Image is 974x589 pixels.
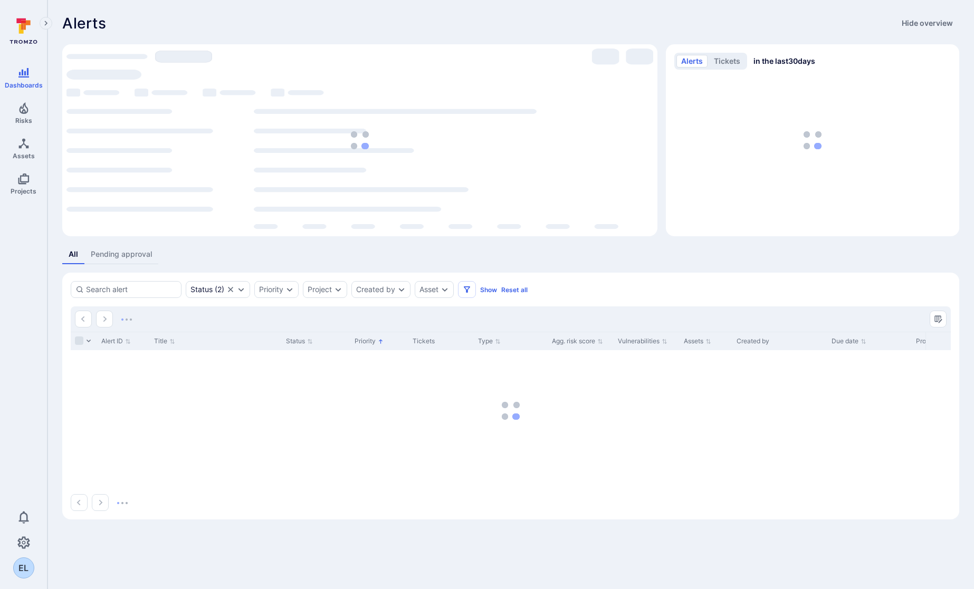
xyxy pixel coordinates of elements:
button: Status(2) [190,285,224,294]
div: Created by [737,336,823,346]
div: alerts tabs [62,245,959,264]
button: Filters [458,281,476,298]
div: Alerts/Tickets trend [666,44,959,236]
button: Manage columns [930,311,947,327]
button: Project [308,285,332,294]
img: Loading... [121,318,132,321]
button: Go to the previous page [75,311,92,327]
button: Show [480,286,497,294]
span: Projects [11,187,36,195]
div: Elizabeth Laux [13,557,34,578]
div: ( 2 ) [190,285,224,294]
div: Status [190,285,213,294]
button: EL [13,557,34,578]
i: Expand navigation menu [42,19,50,28]
button: Created by [356,285,395,294]
button: Clear selection [226,285,235,294]
button: tickets [709,55,745,67]
a: All [62,245,84,264]
img: Loading... [351,131,369,149]
span: Select all rows [75,336,83,345]
button: Expand dropdown [285,285,294,294]
input: Search alert [86,284,177,295]
button: Sort by Due date [832,337,866,345]
button: Expand navigation menu [40,17,52,30]
div: Most alerts [62,44,657,236]
button: Go to the previous page [71,494,88,511]
button: Sort by Assets [684,337,711,345]
button: Go to the next page [92,494,109,511]
button: Sort by Type [478,337,501,345]
button: alerts [676,55,708,67]
button: Expand dropdown [397,285,406,294]
h1: Alerts [62,15,107,32]
button: Sort by Title [154,337,175,345]
button: Asset [419,285,438,294]
span: Dashboards [5,81,43,89]
span: Risks [15,117,32,124]
div: loading spinner [66,49,653,232]
button: Go to the next page [96,311,113,327]
button: Expand dropdown [441,285,449,294]
span: in the last 30 days [753,56,815,66]
button: Priority [259,285,283,294]
button: Sort by Priority [355,337,384,345]
button: Expand dropdown [237,285,245,294]
span: Assets [13,152,35,160]
button: Sort by Status [286,337,313,345]
button: Sort by Agg. risk score [552,337,603,345]
button: Sort by Alert ID [101,337,131,345]
a: Pending approval [84,245,158,264]
button: Reset all [501,286,528,294]
img: Loading... [117,502,128,504]
button: Sort by Vulnerabilities [618,337,667,345]
div: Tickets [413,336,470,346]
button: Expand dropdown [334,285,342,294]
button: Hide overview [895,15,959,32]
div: open, in process [186,281,250,298]
p: Sorted by: Higher priority first [378,336,384,347]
